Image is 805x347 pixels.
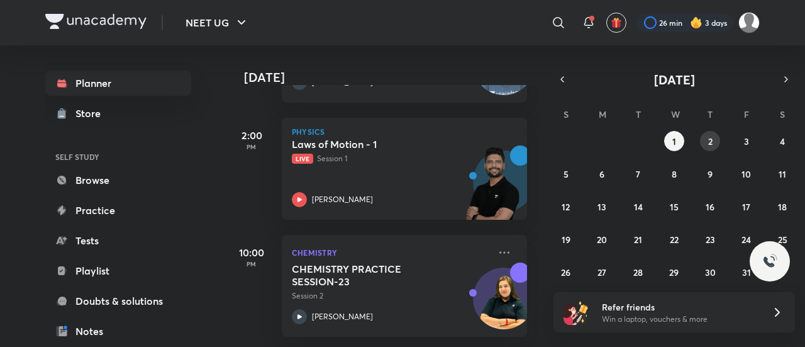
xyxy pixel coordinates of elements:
abbr: October 28, 2025 [633,266,643,278]
abbr: October 17, 2025 [742,201,750,213]
button: October 6, 2025 [592,164,612,184]
h5: Laws of Motion - 1 [292,138,448,151]
h4: [DATE] [244,70,540,85]
abbr: October 2, 2025 [708,135,713,147]
button: October 24, 2025 [736,229,757,249]
abbr: Friday [744,108,749,120]
p: Session 2 [292,290,489,302]
button: October 4, 2025 [772,131,792,151]
a: Planner [45,71,191,96]
p: PM [226,260,277,268]
img: Shristi Raj [738,12,760,33]
button: October 30, 2025 [700,262,720,282]
a: Company Logo [45,14,147,32]
abbr: October 27, 2025 [597,266,606,278]
p: [PERSON_NAME] [312,194,373,205]
button: October 22, 2025 [664,229,684,249]
abbr: October 23, 2025 [706,234,715,246]
h5: 10:00 [226,245,277,260]
abbr: October 22, 2025 [670,234,679,246]
abbr: October 12, 2025 [562,201,570,213]
button: October 26, 2025 [556,262,576,282]
button: October 8, 2025 [664,164,684,184]
button: October 13, 2025 [592,196,612,217]
button: October 20, 2025 [592,229,612,249]
h5: 2:00 [226,128,277,143]
p: Physics [292,128,517,135]
button: October 7, 2025 [628,164,648,184]
abbr: October 31, 2025 [742,266,751,278]
a: Playlist [45,258,191,283]
button: October 1, 2025 [664,131,684,151]
button: October 15, 2025 [664,196,684,217]
abbr: October 11, 2025 [779,168,786,180]
img: avatar [611,17,622,28]
button: October 9, 2025 [700,164,720,184]
abbr: October 21, 2025 [634,234,642,246]
button: October 27, 2025 [592,262,612,282]
p: PM [226,143,277,151]
abbr: October 9, 2025 [708,168,713,180]
button: October 12, 2025 [556,196,576,217]
button: October 31, 2025 [736,262,757,282]
button: [DATE] [571,71,777,88]
button: October 19, 2025 [556,229,576,249]
a: Doubts & solutions [45,288,191,314]
abbr: October 14, 2025 [634,201,643,213]
abbr: October 6, 2025 [599,168,604,180]
abbr: October 16, 2025 [706,201,714,213]
button: October 21, 2025 [628,229,648,249]
a: Practice [45,198,191,223]
h5: CHEMISTRY PRACTICE SESSION-23 [292,263,448,288]
button: October 28, 2025 [628,262,648,282]
button: October 3, 2025 [736,131,757,151]
button: October 16, 2025 [700,196,720,217]
button: October 25, 2025 [772,229,792,249]
abbr: October 13, 2025 [597,201,606,213]
abbr: October 15, 2025 [670,201,679,213]
img: streak [690,16,702,29]
abbr: Sunday [563,108,569,120]
abbr: October 29, 2025 [669,266,679,278]
button: NEET UG [178,10,257,35]
h6: SELF STUDY [45,146,191,168]
img: referral [563,300,589,325]
span: [DATE] [654,71,695,88]
div: Store [75,106,108,121]
h6: Refer friends [602,300,757,314]
abbr: October 4, 2025 [780,135,785,147]
abbr: October 24, 2025 [741,234,751,246]
abbr: October 25, 2025 [778,234,787,246]
abbr: October 10, 2025 [741,168,751,180]
p: Session 1 [292,153,489,164]
abbr: October 19, 2025 [562,234,570,246]
img: ttu [762,254,777,269]
button: October 18, 2025 [772,196,792,217]
abbr: Thursday [708,108,713,120]
abbr: October 1, 2025 [672,135,676,147]
p: Win a laptop, vouchers & more [602,314,757,325]
p: [PERSON_NAME] [312,311,373,322]
abbr: Saturday [780,108,785,120]
button: October 2, 2025 [700,131,720,151]
abbr: October 5, 2025 [563,168,569,180]
a: Browse [45,168,191,193]
img: unacademy [458,145,527,232]
p: Chemistry [292,245,489,260]
abbr: October 8, 2025 [672,168,677,180]
abbr: October 30, 2025 [705,266,716,278]
abbr: October 3, 2025 [744,135,749,147]
abbr: October 18, 2025 [778,201,787,213]
button: avatar [606,13,626,33]
button: October 5, 2025 [556,164,576,184]
span: Live [292,154,313,164]
button: October 29, 2025 [664,262,684,282]
abbr: Monday [599,108,606,120]
a: Tests [45,228,191,253]
a: Notes [45,319,191,344]
button: October 23, 2025 [700,229,720,249]
button: October 11, 2025 [772,164,792,184]
abbr: October 20, 2025 [597,234,607,246]
button: October 14, 2025 [628,196,648,217]
abbr: Tuesday [636,108,641,120]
